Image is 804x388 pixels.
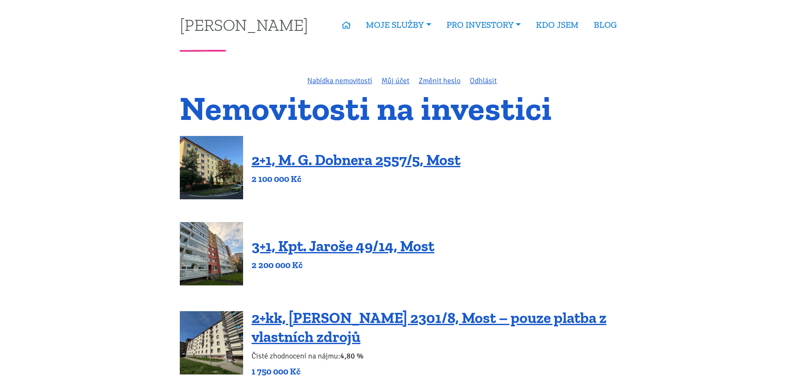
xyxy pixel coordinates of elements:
a: PRO INVESTORY [439,15,528,35]
a: 2+kk, [PERSON_NAME] 2301/8, Most – pouze platba z vlastních zdrojů [252,309,606,346]
a: 2+1, M. G. Dobnera 2557/5, Most [252,151,460,169]
p: 1 750 000 Kč [252,366,624,377]
a: BLOG [586,15,624,35]
a: Změnit heslo [419,76,460,85]
a: Můj účet [382,76,409,85]
a: Odhlásit [470,76,497,85]
p: 2 100 000 Kč [252,173,460,185]
a: KDO JSEM [528,15,586,35]
h1: Nemovitosti na investici [180,94,624,122]
a: Nabídka nemovitostí [307,76,372,85]
a: MOJE SLUŽBY [358,15,439,35]
a: 3+1, Kpt. Jaroše 49/14, Most [252,237,434,255]
p: Čisté zhodnocení na nájmu: [252,350,624,362]
a: [PERSON_NAME] [180,16,308,33]
b: 4,80 % [340,351,363,361]
p: 2 200 000 Kč [252,259,434,271]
